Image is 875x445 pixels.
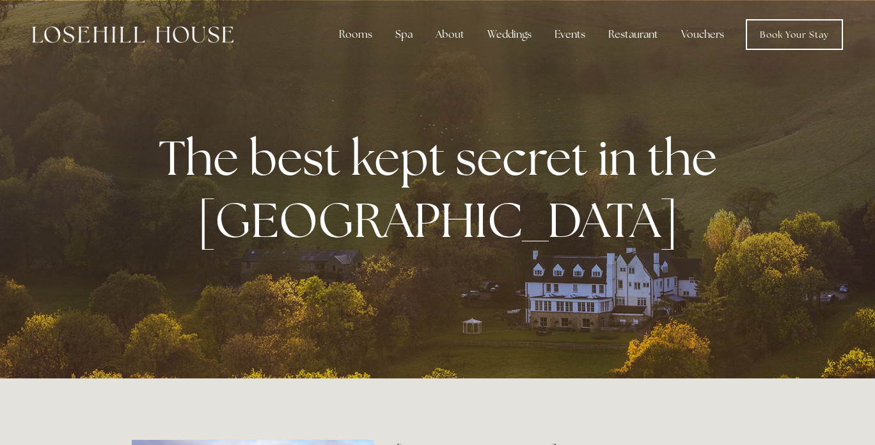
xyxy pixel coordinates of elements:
[159,126,727,252] strong: The best kept secret in the [GEOGRAPHIC_DATA]
[746,19,843,50] a: Book Your Stay
[425,22,475,47] div: About
[671,22,734,47] a: Vouchers
[477,22,542,47] div: Weddings
[329,22,382,47] div: Rooms
[385,22,423,47] div: Spa
[544,22,595,47] div: Events
[32,26,233,43] img: Losehill House
[598,22,668,47] div: Restaurant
